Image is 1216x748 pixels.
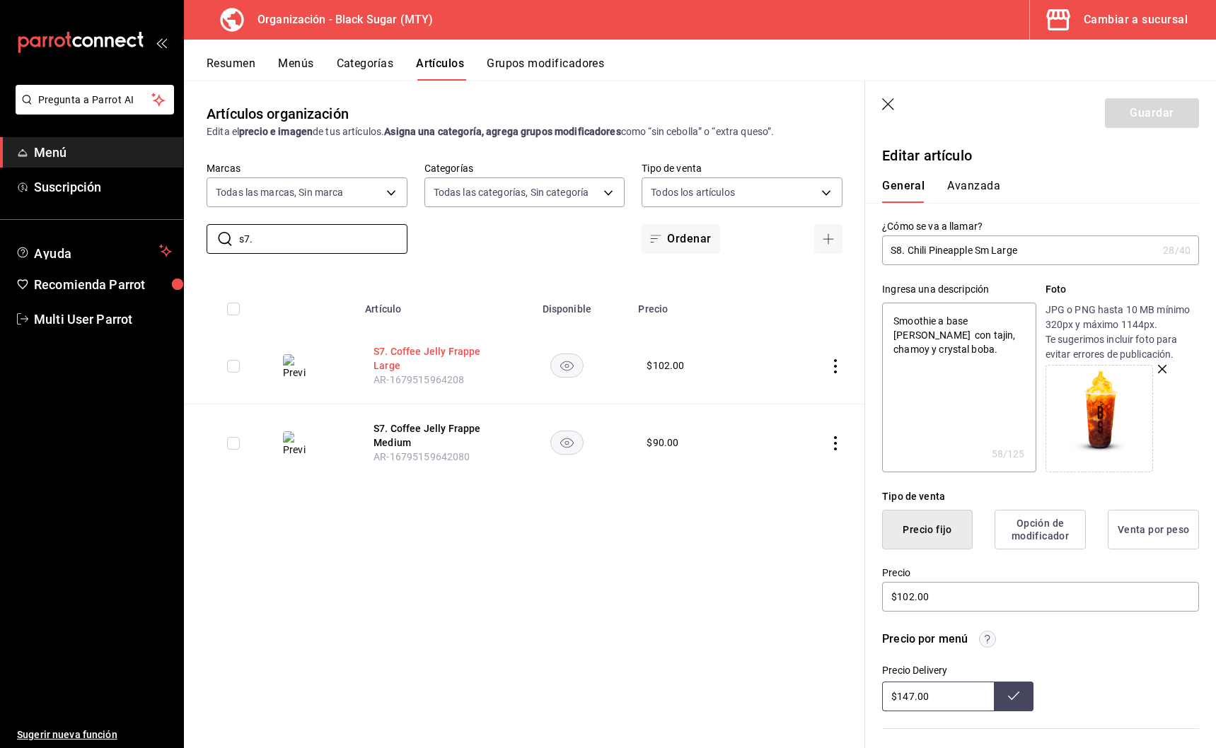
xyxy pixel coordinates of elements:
[357,282,504,327] th: Artículo
[374,344,487,373] button: edit-product-location
[384,126,620,137] strong: Asigna una categoría, agrega grupos modificadores
[882,282,1036,297] div: Ingresa una descripción
[487,57,604,81] button: Grupos modificadores
[882,145,1199,166] p: Editar artículo
[651,185,735,199] span: Todos los artículos
[38,93,152,107] span: Pregunta a Parrot AI
[647,436,678,450] div: $ 90.00
[882,179,1182,203] div: navigation tabs
[424,163,625,173] label: Categorías
[10,103,174,117] a: Pregunta a Parrot AI
[207,124,842,139] div: Edita el de tus artículos. como “sin cebolla” o “extra queso”.
[882,682,994,711] input: Sin ajuste
[882,582,1199,612] input: $0.00
[630,282,764,327] th: Precio
[434,185,589,199] span: Todas las categorías, Sin categoría
[1108,510,1199,549] button: Venta por peso
[1084,10,1188,30] div: Cambiar a sucursal
[995,510,1086,549] button: Opción de modificador
[992,447,1025,461] div: 58 /125
[504,282,630,327] th: Disponible
[34,310,172,329] span: Multi User Parrot
[283,431,306,457] img: Preview
[156,37,167,48] button: open_drawer_menu
[207,163,407,173] label: Marcas
[216,185,344,199] span: Todas las marcas, Sin marca
[828,436,842,450] button: actions
[416,57,464,81] button: Artículos
[34,143,172,162] span: Menú
[1049,368,1150,469] img: Preview
[882,631,968,648] div: Precio por menú
[882,568,1199,578] label: Precio
[1046,282,1199,297] p: Foto
[550,431,584,455] button: availability-product
[882,221,1199,231] label: ¿Cómo se va a llamar?
[550,353,584,378] button: availability-product
[239,126,313,137] strong: precio e imagen
[947,179,1000,203] button: Avanzada
[246,11,433,28] h3: Organización - Black Sugar (MTY)
[1163,243,1191,257] div: 28 /40
[34,242,154,259] span: Ayuda
[882,489,1199,504] div: Tipo de venta
[283,354,306,380] img: Preview
[1046,303,1199,362] p: JPG o PNG hasta 10 MB mínimo 320px y máximo 1144px. Te sugerimos incluir foto para evitar errores...
[207,103,349,124] div: Artículos organización
[882,510,973,549] button: Precio fijo
[34,275,172,294] span: Recomienda Parrot
[207,57,1216,81] div: navigation tabs
[374,421,487,450] button: edit-product-location
[647,358,684,373] div: $ 102.00
[374,451,470,462] span: AR-16795159642080
[34,177,172,197] span: Suscripción
[239,225,407,253] input: Buscar artículo
[337,57,394,81] button: Categorías
[882,179,925,203] button: General
[17,727,172,742] span: Sugerir nueva función
[374,374,464,385] span: AR-1679515964208
[642,163,842,173] label: Tipo de venta
[882,665,1033,676] div: Precio Delivery
[16,85,174,115] button: Pregunta a Parrot AI
[828,359,842,373] button: actions
[642,224,719,254] button: Ordenar
[278,57,313,81] button: Menús
[207,57,255,81] button: Resumen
